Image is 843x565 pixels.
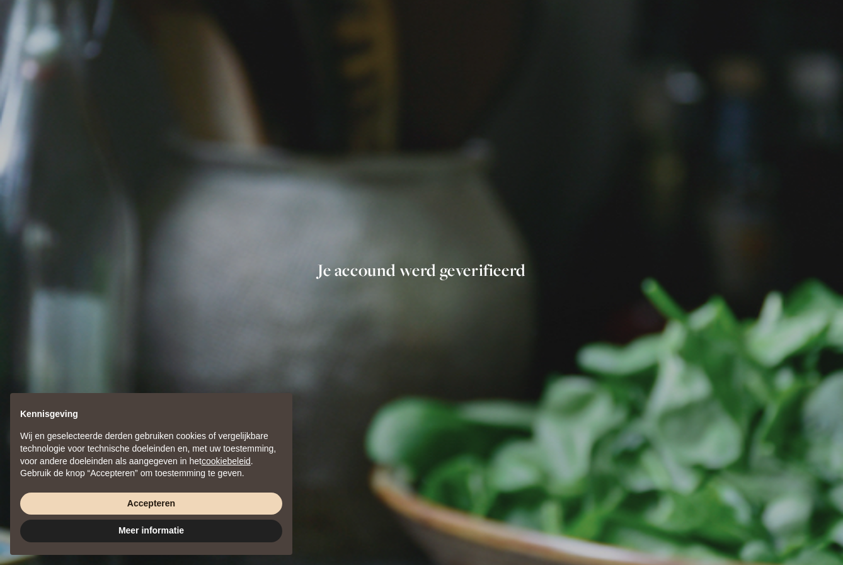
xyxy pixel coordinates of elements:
h1: Je accound werd geverifieerd [295,260,548,280]
p: Wij en geselecteerde derden gebruiken cookies of vergelijkbare technologie voor technische doelei... [20,430,282,467]
p: Gebruik de knop “Accepteren” om toestemming te geven. [20,467,282,480]
button: Accepteren [20,493,282,515]
iframe: Ybug feedback widget [759,540,834,565]
h2: Kennisgeving [20,408,282,421]
a: cookiebeleid [202,456,251,466]
button: Meer informatie [20,520,282,542]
